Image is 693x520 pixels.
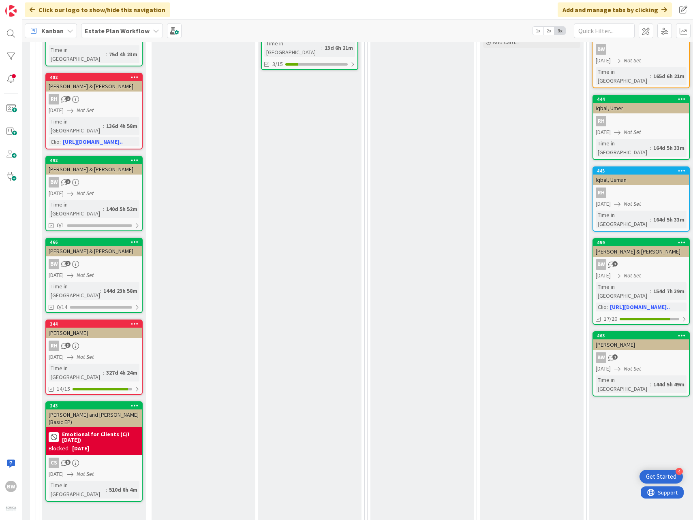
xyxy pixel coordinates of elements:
[46,328,142,338] div: [PERSON_NAME]
[640,470,683,484] div: Open Get Started checklist, remaining modules: 4
[650,380,651,389] span: :
[593,44,689,55] div: BW
[46,320,142,328] div: 344
[596,67,650,85] div: Time in [GEOGRAPHIC_DATA]
[62,431,139,443] b: Emotional for Clients (C/I [DATE])
[593,96,689,113] div: 444Iqbal, Umer
[46,239,142,246] div: 466
[63,138,123,145] a: [URL][DOMAIN_NAME]..
[46,259,142,269] div: BW
[593,239,689,257] div: 459[PERSON_NAME] & [PERSON_NAME]
[46,239,142,256] div: 466[PERSON_NAME] & [PERSON_NAME]
[49,200,103,218] div: Time in [GEOGRAPHIC_DATA]
[104,368,139,377] div: 327d 4h 24m
[46,157,142,175] div: 492[PERSON_NAME] & [PERSON_NAME]
[596,188,606,198] div: RH
[77,271,94,279] i: Not Set
[46,341,142,351] div: RH
[650,215,651,224] span: :
[596,116,606,126] div: RH
[57,221,64,230] span: 0/1
[49,259,59,269] div: BW
[49,177,59,188] div: BW
[593,116,689,126] div: RH
[103,368,104,377] span: :
[49,444,70,453] div: Blocked:
[651,143,687,152] div: 164d 5h 33m
[50,75,142,80] div: 482
[5,481,17,492] div: BW
[41,26,64,36] span: Kanban
[651,287,687,296] div: 154d 7h 39m
[597,240,689,245] div: 459
[554,27,565,35] span: 3x
[49,189,64,198] span: [DATE]
[596,282,650,300] div: Time in [GEOGRAPHIC_DATA]
[50,321,142,327] div: 344
[60,137,61,146] span: :
[596,211,650,228] div: Time in [GEOGRAPHIC_DATA]
[612,261,618,266] span: 2
[593,167,689,185] div: 445Iqbal, Usman
[49,117,103,135] div: Time in [GEOGRAPHIC_DATA]
[651,72,687,81] div: 165d 6h 21m
[596,303,607,311] div: Clio
[77,107,94,114] i: Not Set
[57,303,67,311] span: 0/14
[77,190,94,197] i: Not Set
[5,5,17,17] img: Visit kanbanzone.com
[5,503,17,515] img: avatar
[596,56,611,65] span: [DATE]
[612,354,618,360] span: 1
[101,286,139,295] div: 144d 23h 58m
[46,157,142,164] div: 492
[593,332,689,350] div: 463[PERSON_NAME]
[593,188,689,198] div: RH
[46,94,142,104] div: RH
[543,27,554,35] span: 2x
[593,352,689,363] div: BW
[85,27,150,35] b: Estate Plan Workflow
[103,121,104,130] span: :
[596,375,650,393] div: Time in [GEOGRAPHIC_DATA]
[593,167,689,175] div: 445
[596,364,611,373] span: [DATE]
[646,473,676,481] div: Get Started
[72,444,89,453] div: [DATE]
[49,481,106,499] div: Time in [GEOGRAPHIC_DATA]
[593,239,689,246] div: 459
[65,460,71,465] span: 5
[46,164,142,175] div: [PERSON_NAME] & [PERSON_NAME]
[46,81,142,92] div: [PERSON_NAME] & [PERSON_NAME]
[596,200,611,208] span: [DATE]
[624,272,641,279] i: Not Set
[49,470,64,478] span: [DATE]
[106,485,107,494] span: :
[676,468,683,475] div: 4
[597,168,689,174] div: 445
[49,341,59,351] div: RH
[596,259,606,270] div: BW
[49,282,100,300] div: Time in [GEOGRAPHIC_DATA]
[650,72,651,81] span: :
[596,139,650,157] div: Time in [GEOGRAPHIC_DATA]
[49,45,106,63] div: Time in [GEOGRAPHIC_DATA]
[593,259,689,270] div: BW
[46,74,142,92] div: 482[PERSON_NAME] & [PERSON_NAME]
[49,353,64,361] span: [DATE]
[264,39,321,57] div: Time in [GEOGRAPHIC_DATA]
[593,246,689,257] div: [PERSON_NAME] & [PERSON_NAME]
[651,215,687,224] div: 164d 5h 33m
[46,246,142,256] div: [PERSON_NAME] & [PERSON_NAME]
[321,43,323,52] span: :
[104,205,139,213] div: 140d 5h 52m
[106,50,107,59] span: :
[65,343,71,348] span: 3
[593,103,689,113] div: Iqbal, Umer
[650,143,651,152] span: :
[100,286,101,295] span: :
[624,365,641,372] i: Not Set
[107,50,139,59] div: 75d 4h 23m
[610,303,670,311] a: [URL][DOMAIN_NAME]..
[596,128,611,136] span: [DATE]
